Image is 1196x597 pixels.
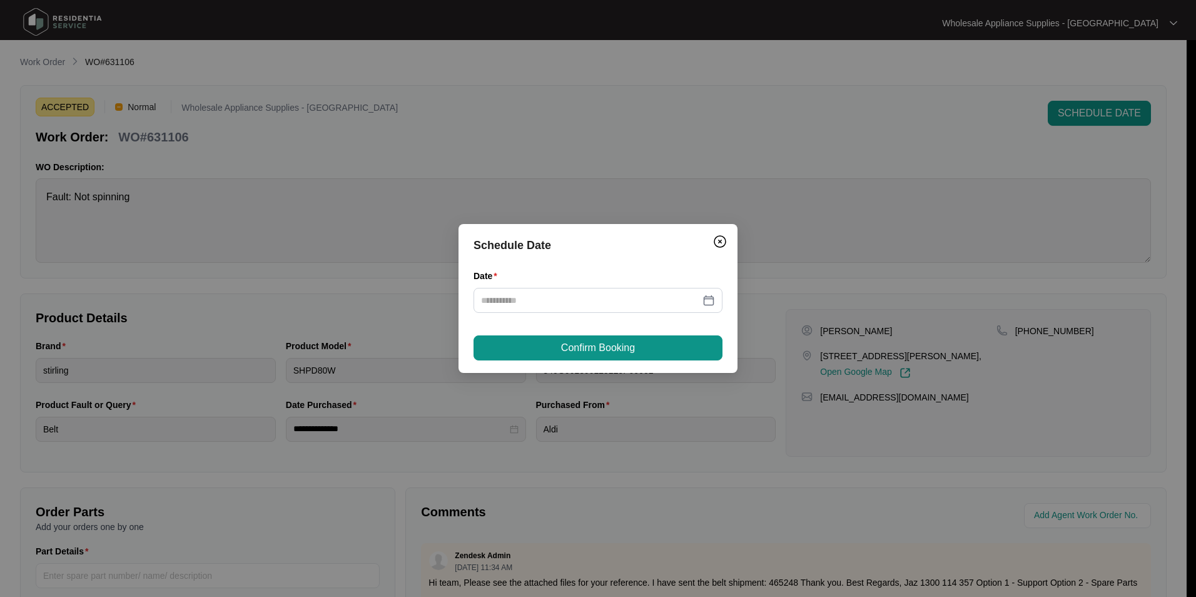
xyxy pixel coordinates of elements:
[474,335,722,360] button: Confirm Booking
[474,237,722,254] div: Schedule Date
[561,340,635,355] span: Confirm Booking
[474,270,502,282] label: Date
[712,234,727,249] img: closeCircle
[481,293,700,307] input: Date
[710,232,730,252] button: Close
